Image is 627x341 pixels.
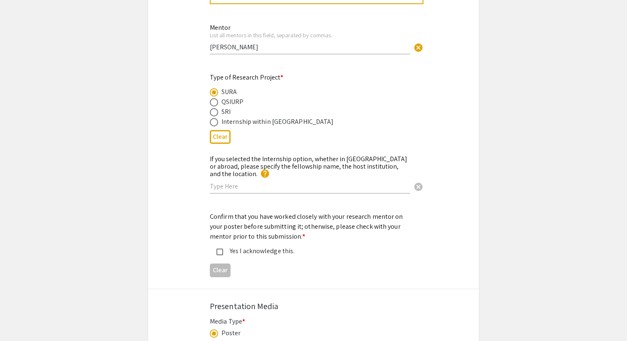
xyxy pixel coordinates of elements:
[210,212,403,241] mat-label: Confirm that you have worked closely with your research mentor on your poster before submitting i...
[210,23,231,32] mat-label: Mentor
[260,169,270,179] mat-icon: help
[210,300,417,312] div: Presentation Media
[210,264,231,277] button: Clear
[210,155,407,178] mat-label: If you selected the Internship option, whether in [GEOGRAPHIC_DATA] or abroad, please specify the...
[221,87,237,97] div: SURA
[413,43,423,53] span: cancel
[410,178,427,194] button: Clear
[221,97,244,107] div: QSIURP
[210,73,284,82] mat-label: Type of Research Project
[6,304,35,335] iframe: Chat
[221,117,334,127] div: Internship within [GEOGRAPHIC_DATA]
[210,31,410,39] div: List all mentors in this field, separated by commas.
[413,182,423,192] span: cancel
[210,182,410,191] input: Type Here
[223,246,397,256] div: Yes I acknowledge this.
[410,39,427,55] button: Clear
[210,130,231,144] button: Clear
[210,317,245,326] mat-label: Media Type
[221,107,231,117] div: SRI
[210,43,410,51] input: Type Here
[221,328,241,338] div: Poster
